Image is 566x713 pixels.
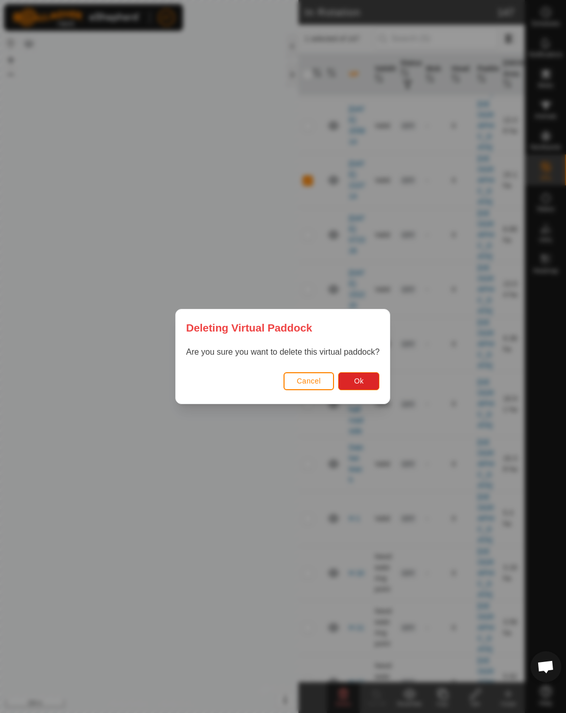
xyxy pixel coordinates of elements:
[297,377,321,385] span: Cancel
[339,372,380,390] button: Ok
[354,377,364,385] span: Ok
[530,651,561,682] div: Open chat
[284,372,335,390] button: Cancel
[186,320,312,336] span: Deleting Virtual Paddock
[186,346,379,358] p: Are you sure you want to delete this virtual paddock?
